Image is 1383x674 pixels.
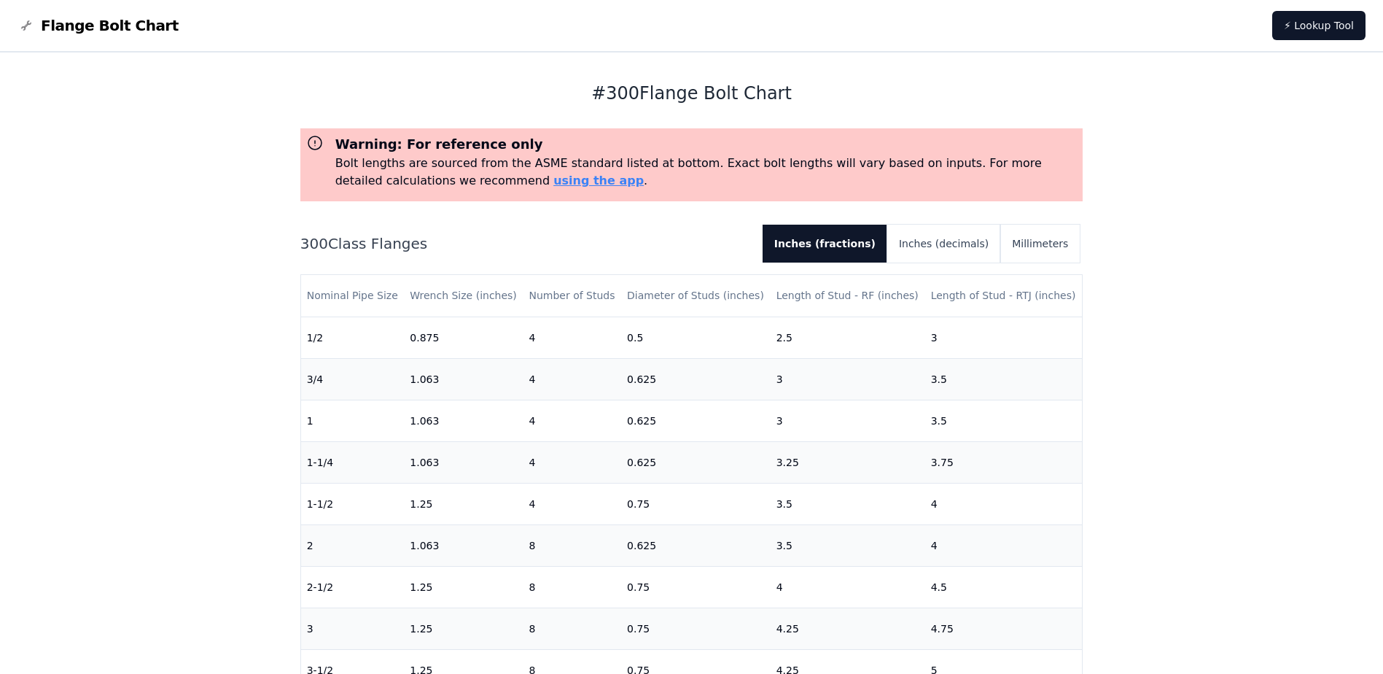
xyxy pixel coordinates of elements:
[621,275,771,317] th: Diameter of Studs (inches)
[300,82,1083,105] h1: # 300 Flange Bolt Chart
[301,441,405,483] td: 1-1/4
[1000,225,1080,263] button: Millimeters
[771,483,925,524] td: 3.5
[301,358,405,400] td: 3/4
[335,134,1078,155] h3: Warning: For reference only
[621,441,771,483] td: 0.625
[771,275,925,317] th: Length of Stud - RF (inches)
[404,524,523,566] td: 1.063
[523,441,621,483] td: 4
[925,566,1083,608] td: 4.5
[301,400,405,441] td: 1
[523,400,621,441] td: 4
[771,400,925,441] td: 3
[404,566,523,608] td: 1.25
[771,524,925,566] td: 3.5
[621,608,771,649] td: 0.75
[523,275,621,317] th: Number of Studs
[41,15,179,36] span: Flange Bolt Chart
[523,483,621,524] td: 4
[523,608,621,649] td: 8
[771,441,925,483] td: 3.25
[335,155,1078,190] p: Bolt lengths are sourced from the ASME standard listed at bottom. Exact bolt lengths will vary ba...
[887,225,1000,263] button: Inches (decimals)
[523,358,621,400] td: 4
[621,524,771,566] td: 0.625
[404,483,523,524] td: 1.25
[523,317,621,358] td: 4
[771,566,925,608] td: 4
[925,358,1083,400] td: 3.5
[925,524,1083,566] td: 4
[771,317,925,358] td: 2.5
[771,358,925,400] td: 3
[523,566,621,608] td: 8
[404,358,523,400] td: 1.063
[621,483,771,524] td: 0.75
[17,17,35,34] img: Flange Bolt Chart Logo
[925,275,1083,317] th: Length of Stud - RTJ (inches)
[621,400,771,441] td: 0.625
[404,275,523,317] th: Wrench Size (inches)
[621,317,771,358] td: 0.5
[301,524,405,566] td: 2
[301,317,405,358] td: 1/2
[925,317,1083,358] td: 3
[301,275,405,317] th: Nominal Pipe Size
[771,608,925,649] td: 4.25
[621,566,771,608] td: 0.75
[763,225,887,263] button: Inches (fractions)
[300,233,751,254] h2: 300 Class Flanges
[523,524,621,566] td: 8
[925,608,1083,649] td: 4.75
[301,608,405,649] td: 3
[925,483,1083,524] td: 4
[17,15,179,36] a: Flange Bolt Chart LogoFlange Bolt Chart
[404,608,523,649] td: 1.25
[404,317,523,358] td: 0.875
[404,400,523,441] td: 1.063
[553,174,644,187] a: using the app
[301,483,405,524] td: 1-1/2
[621,358,771,400] td: 0.625
[301,566,405,608] td: 2-1/2
[404,441,523,483] td: 1.063
[1272,11,1366,40] a: ⚡ Lookup Tool
[925,400,1083,441] td: 3.5
[925,441,1083,483] td: 3.75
